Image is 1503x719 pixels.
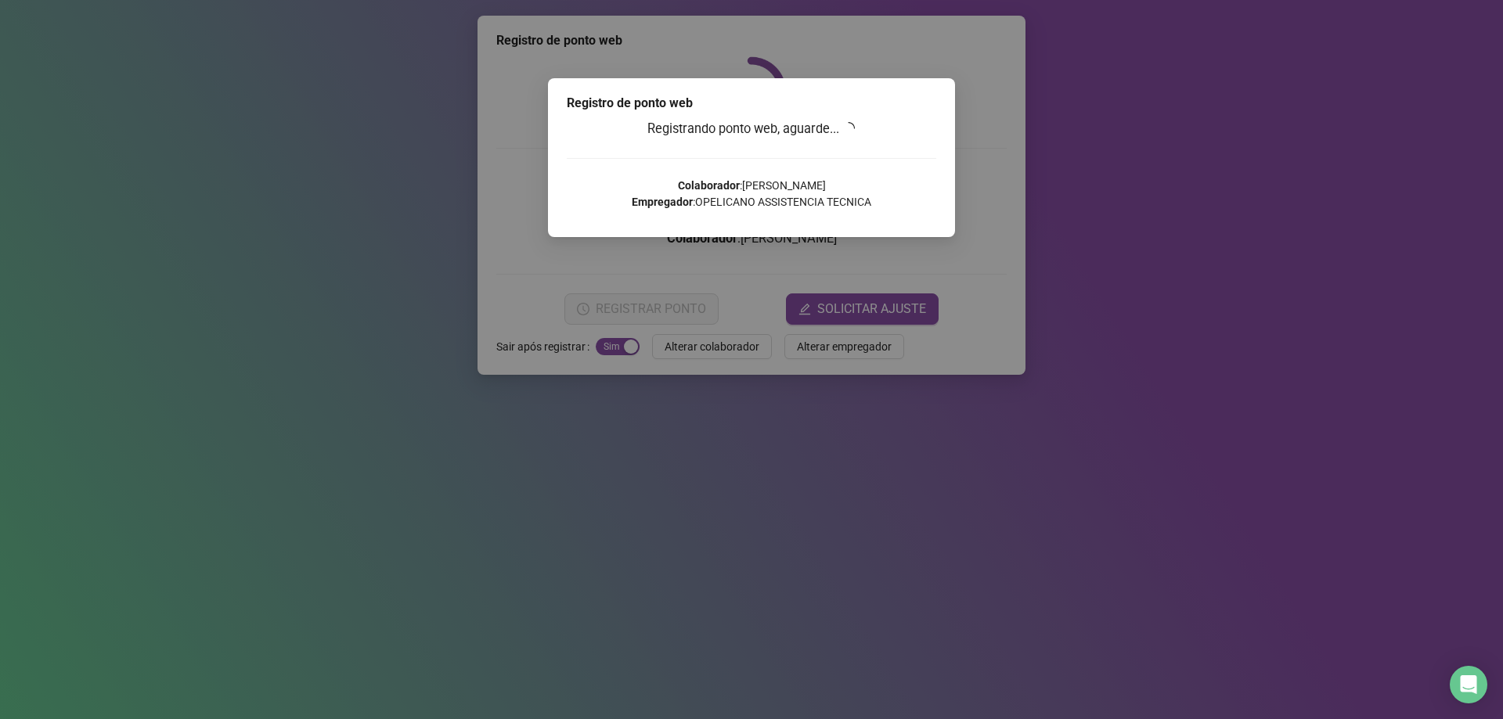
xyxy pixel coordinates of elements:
[567,119,936,139] h3: Registrando ponto web, aguarde...
[1450,666,1487,703] div: Open Intercom Messenger
[841,120,857,137] span: loading
[567,178,936,210] p: : [PERSON_NAME] : OPELICANO ASSISTENCIA TECNICA
[567,94,936,113] div: Registro de ponto web
[632,196,693,208] strong: Empregador
[678,179,740,192] strong: Colaborador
